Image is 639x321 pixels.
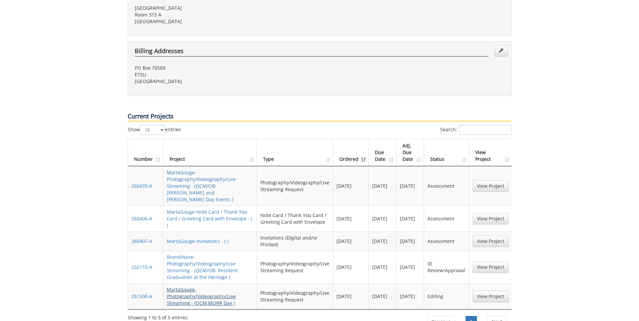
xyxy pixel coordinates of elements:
[257,251,333,283] td: Photography/Videography/Live Streaming Request
[163,139,257,166] th: Project: activate to sort column ascending
[473,291,509,302] a: View Project
[131,215,152,222] a: 260406-A
[396,206,424,231] td: [DATE]
[424,139,469,166] th: Status: activate to sort column ascending
[257,231,333,251] td: Invitations (Digital and/or Printed)
[473,180,509,192] a: View Project
[473,236,509,247] a: View Project
[135,18,315,25] p: [GEOGRAPHIC_DATA]
[424,166,469,206] td: Assessment
[369,283,396,309] td: [DATE]
[333,139,369,166] th: Ordered: activate to sort column ascending
[369,139,396,166] th: Due Date: activate to sort column ascending
[257,166,333,206] td: Photography/Videography/Live Streaming Request
[396,251,424,283] td: [DATE]
[333,166,369,206] td: [DATE]
[424,251,469,283] td: ID Review/Approval
[257,139,333,166] th: Type: activate to sort column ascending
[167,169,236,203] a: MartaGouge-Photography/Videography/Live Streaming - (QCM/OB: [PERSON_NAME] and [PERSON_NAME] Day ...
[369,206,396,231] td: [DATE]
[494,45,508,57] a: Edit Addresses
[167,254,238,280] a: BrandiNave-Photography/Videography/Live Streaming - (QCM/OB: Resident Graduation at the Heritage )
[128,312,188,321] div: Showing 1 to 5 of 5 entries
[369,166,396,206] td: [DATE]
[167,286,236,306] a: MartaGouge-Photography/Videography/Live Streaming - (QCM:MORR Day )
[473,213,509,224] a: View Project
[257,283,333,309] td: Photography/Videography/Live Streaming Request
[257,206,333,231] td: Note Card / Thank You Card / Greeting Card with Envelope
[396,231,424,251] td: [DATE]
[131,183,152,189] a: 260470-A
[131,293,152,299] a: 251500-A
[424,206,469,231] td: Assessment
[135,71,315,78] p: ETSU
[131,238,152,244] a: 260407-A
[369,251,396,283] td: [DATE]
[128,112,512,121] p: Current Projects
[140,125,165,135] select: Showentries
[167,209,252,228] a: MartaGouge-Note Card / Thank You Card / Greeting Card with Envelope - ( )
[424,231,469,251] td: Assessment
[440,125,512,135] label: Search:
[135,48,488,57] h4: Billing Addresses
[473,261,509,273] a: View Project
[135,65,315,71] p: PO Box 70569
[135,11,315,18] p: Room 315 A
[131,264,152,270] a: 252110-A
[333,206,369,231] td: [DATE]
[369,231,396,251] td: [DATE]
[128,125,181,135] label: Show entries
[459,125,512,135] input: Search:
[396,283,424,309] td: [DATE]
[135,5,315,11] p: [GEOGRAPHIC_DATA]
[333,231,369,251] td: [DATE]
[396,139,424,166] th: Adj. Due Date: activate to sort column ascending
[135,78,315,85] p: [GEOGRAPHIC_DATA]
[333,251,369,283] td: [DATE]
[333,283,369,309] td: [DATE]
[128,139,163,166] th: Number: activate to sort column ascending
[469,139,512,166] th: View Project: activate to sort column ascending
[424,283,469,309] td: Editing
[167,238,228,244] a: MartaGouge-Invitations - ( )
[396,166,424,206] td: [DATE]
